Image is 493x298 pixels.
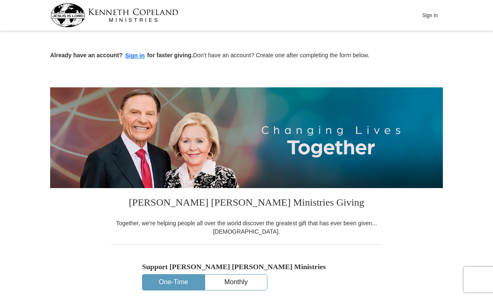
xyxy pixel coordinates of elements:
p: Don't have an account? Create one after completing the form below. [50,51,443,61]
h5: Support [PERSON_NAME] [PERSON_NAME] Ministries [142,262,351,271]
button: Sign in [123,51,147,61]
strong: Already have an account? for faster giving. [50,52,193,59]
button: One-Time [142,275,204,290]
img: kcm-header-logo.svg [51,3,178,27]
div: Together, we're helping people all over the world discover the greatest gift that has ever been g... [111,219,382,236]
h3: [PERSON_NAME] [PERSON_NAME] Ministries Giving [111,188,382,219]
button: Monthly [205,275,267,290]
button: Sign In [417,9,442,22]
